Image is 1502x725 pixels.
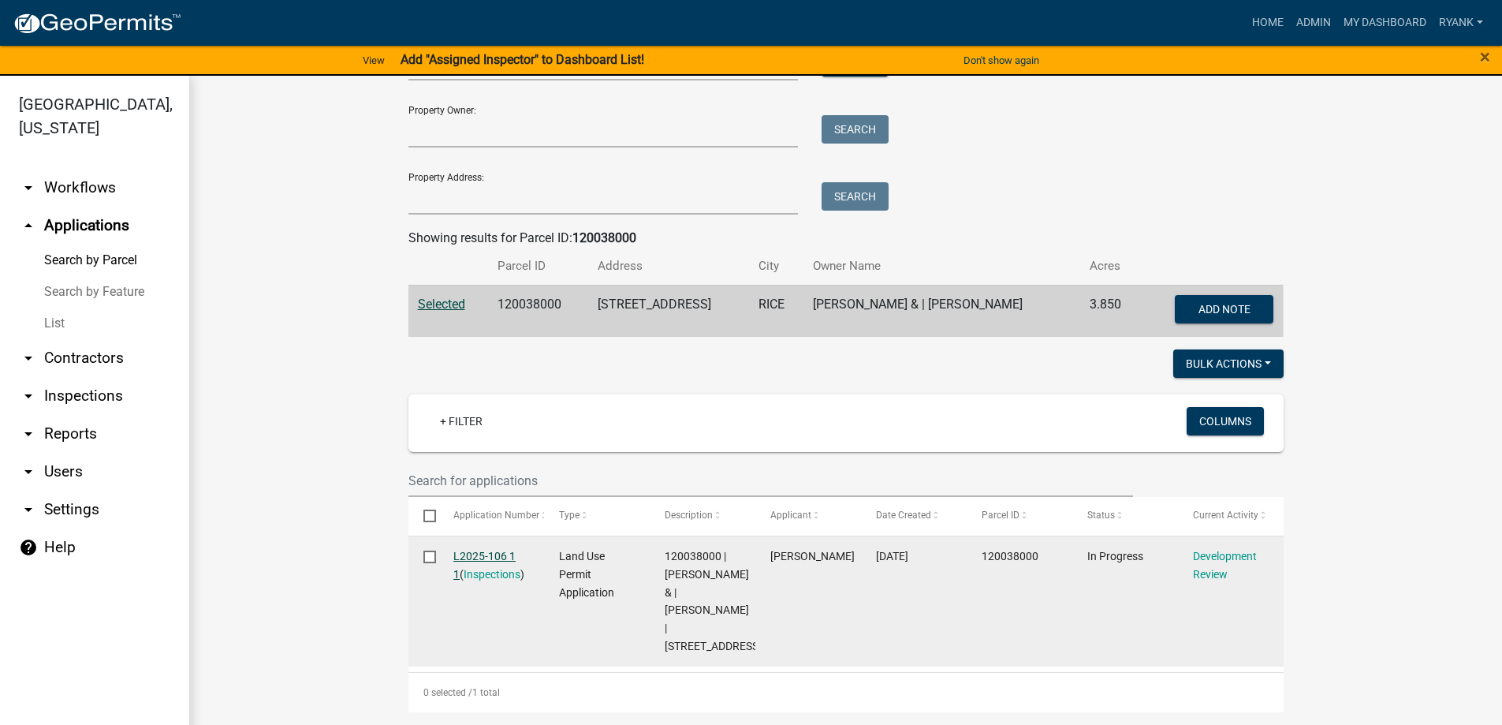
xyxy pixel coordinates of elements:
strong: Add "Assigned Inspector" to Dashboard List! [401,52,644,67]
span: × [1480,46,1490,68]
datatable-header-cell: Current Activity [1178,497,1284,535]
span: Type [559,510,580,521]
td: [PERSON_NAME] & | [PERSON_NAME] [803,285,1080,337]
td: RICE [749,285,803,337]
a: View [356,47,391,73]
div: 1 total [408,673,1284,712]
datatable-header-cell: Description [650,497,755,535]
span: 120038000 [982,550,1038,562]
button: Search [822,182,889,211]
button: Add Note [1175,295,1273,323]
span: 0 selected / [423,687,472,698]
datatable-header-cell: Type [544,497,650,535]
span: 07/30/2025 [876,550,908,562]
button: Search [822,115,889,144]
span: Date Created [876,510,931,521]
td: 3.850 [1080,285,1141,337]
i: arrow_drop_down [19,178,38,197]
th: Acres [1080,248,1141,285]
a: RyanK [1433,8,1489,38]
a: + Filter [427,407,495,435]
a: Development Review [1193,550,1257,581]
i: arrow_drop_up [19,216,38,235]
th: Owner Name [803,248,1080,285]
datatable-header-cell: Parcel ID [967,497,1072,535]
i: help [19,538,38,557]
datatable-header-cell: Applicant [755,497,861,535]
i: arrow_drop_down [19,349,38,368]
span: Parcel ID [982,510,1019,521]
input: Search for applications [408,465,1134,497]
datatable-header-cell: Select [408,497,438,535]
datatable-header-cell: Status [1072,497,1178,535]
th: Parcel ID [488,248,588,285]
i: arrow_drop_down [19,387,38,405]
span: Status [1087,510,1115,521]
span: Add Note [1198,302,1250,315]
span: Applicant [770,510,811,521]
i: arrow_drop_down [19,424,38,443]
button: Columns [1187,407,1264,435]
td: [STREET_ADDRESS] [588,285,748,337]
span: Land Use Permit Application [559,550,614,599]
span: Application Number [453,510,539,521]
a: My Dashboard [1337,8,1433,38]
td: 120038000 [488,285,588,337]
button: Close [1480,47,1490,66]
strong: 120038000 [572,230,636,245]
a: Inspections [464,568,520,581]
a: Selected [418,297,465,312]
i: arrow_drop_down [19,462,38,481]
button: Bulk Actions [1173,349,1284,378]
a: L2025-106 1 1 [453,550,516,581]
span: 120038000 | MOTON R HUGHLEY & | HUGHLEY,AMANDA S | 7175 15TH AVE NE [665,550,762,652]
th: Address [588,248,748,285]
datatable-header-cell: Date Created [861,497,967,535]
a: Admin [1290,8,1337,38]
span: Description [665,510,713,521]
button: Don't show again [957,47,1045,73]
th: City [749,248,803,285]
a: Home [1246,8,1290,38]
i: arrow_drop_down [19,500,38,519]
span: Current Activity [1193,510,1258,521]
span: In Progress [1087,550,1143,562]
div: Showing results for Parcel ID: [408,229,1284,248]
datatable-header-cell: Application Number [438,497,544,535]
span: Moton [770,550,855,562]
div: ( ) [453,547,529,584]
